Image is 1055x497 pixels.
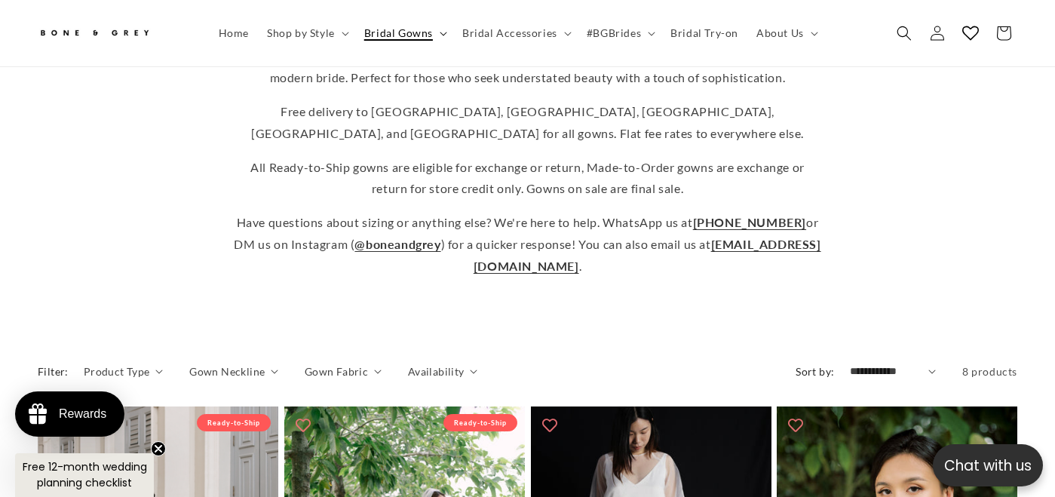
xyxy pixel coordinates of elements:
[59,407,106,421] div: Rewards
[670,26,738,40] span: Bridal Try-on
[288,410,318,440] button: Add to wishlist
[756,26,804,40] span: About Us
[408,364,465,379] span: Availability
[888,17,921,50] summary: Search
[15,453,154,497] div: Free 12-month wedding planning checklistClose teaser
[210,17,258,49] a: Home
[933,444,1043,486] button: Open chatbox
[933,455,1043,477] p: Chat with us
[693,215,806,229] a: [PHONE_NUMBER]
[578,17,661,49] summary: #BGBrides
[364,26,433,40] span: Bridal Gowns
[354,237,440,251] a: @boneandgrey
[84,364,150,379] span: Product Type
[796,365,834,378] label: Sort by:
[219,26,249,40] span: Home
[234,212,822,277] p: Have questions about sizing or anything else? We're here to help. WhatsApp us at or DM us on Inst...
[962,365,1017,378] span: 8 products
[267,26,335,40] span: Shop by Style
[305,364,368,379] span: Gown Fabric
[23,459,147,490] span: Free 12-month wedding planning checklist
[474,237,821,273] a: [EMAIL_ADDRESS][DOMAIN_NAME]
[151,441,166,456] button: Close teaser
[535,410,565,440] button: Add to wishlist
[453,17,578,49] summary: Bridal Accessories
[234,101,822,145] p: Free delivery to [GEOGRAPHIC_DATA], [GEOGRAPHIC_DATA], [GEOGRAPHIC_DATA], [GEOGRAPHIC_DATA], and ...
[408,364,477,379] summary: Availability (0 selected)
[258,17,355,49] summary: Shop by Style
[84,364,163,379] summary: Product Type (0 selected)
[305,364,382,379] summary: Gown Fabric (0 selected)
[38,21,151,46] img: Bone and Grey Bridal
[462,26,557,40] span: Bridal Accessories
[38,364,69,379] h2: Filter:
[747,17,824,49] summary: About Us
[189,364,265,379] span: Gown Neckline
[32,15,195,51] a: Bone and Grey Bridal
[234,157,822,201] p: All Ready-to-Ship gowns are eligible for exchange or return, Made-to-Order gowns are exchange or ...
[781,410,811,440] button: Add to wishlist
[355,17,453,49] summary: Bridal Gowns
[661,17,747,49] a: Bridal Try-on
[189,364,278,379] summary: Gown Neckline (0 selected)
[587,26,641,40] span: #BGBrides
